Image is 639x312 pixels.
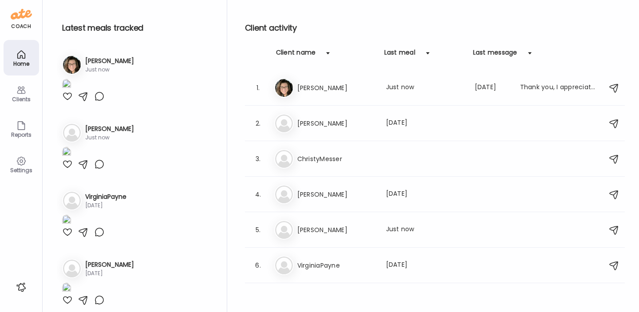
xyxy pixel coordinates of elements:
h3: VirginiaPayne [297,260,375,271]
img: bg-avatar-default.svg [63,192,81,209]
div: 4. [253,189,264,200]
div: coach [11,23,31,30]
div: Just now [386,225,464,235]
h3: [PERSON_NAME] [85,56,134,66]
img: bg-avatar-default.svg [63,124,81,142]
img: bg-avatar-default.svg [275,221,293,239]
div: [DATE] [386,118,464,129]
div: Just now [85,134,134,142]
h3: [PERSON_NAME] [297,225,375,235]
div: [DATE] [85,201,126,209]
div: [DATE] [85,269,134,277]
h3: [PERSON_NAME] [85,260,134,269]
div: Last meal [384,48,415,62]
img: bg-avatar-default.svg [63,260,81,277]
img: images%2FOEo1pt2Awdddw3GMlk10IIzCNdK2%2Fh2N7Pqr1vpRazGeJlXEs%2FmU4b9e5gfLY0v6KK0aQN_1080 [62,79,71,91]
div: 1. [253,83,264,93]
div: 2. [253,118,264,129]
img: bg-avatar-default.svg [275,186,293,203]
h3: VirginiaPayne [85,192,126,201]
div: [DATE] [386,189,464,200]
div: Reports [5,132,37,138]
img: bg-avatar-default.svg [275,257,293,274]
div: Last message [473,48,517,62]
div: Just now [386,83,464,93]
div: 3. [253,154,264,164]
div: Thank you, I appreciate your input. [520,83,598,93]
img: bg-avatar-default.svg [275,115,293,132]
div: Settings [5,167,37,173]
h2: Client activity [245,21,625,35]
h3: ChristyMesser [297,154,375,164]
div: [DATE] [475,83,509,93]
div: Home [5,61,37,67]
h3: [PERSON_NAME] [297,118,375,129]
img: images%2FNUTMcWQApjccYHPmn3cpE7sLAGe2%2FTVHHKN3QxknazTRexK01%2FKlZR3H0ULbSoLOzxV2Bt_1080 [62,283,71,295]
h3: [PERSON_NAME] [297,83,375,93]
img: bg-avatar-default.svg [275,150,293,168]
img: avatars%2FOEo1pt2Awdddw3GMlk10IIzCNdK2 [275,79,293,97]
div: 5. [253,225,264,235]
div: [DATE] [386,260,464,271]
img: images%2FtU2rIQT1vshHhzrP1xmfXRrpN1B3%2F2a8LqrGBFgI4mV9kMlEj%2FPHfOpZexvBNamRAfy8Y0_1080 [62,147,71,159]
div: Clients [5,96,37,102]
h3: [PERSON_NAME] [85,124,134,134]
h2: Latest meals tracked [62,21,213,35]
div: 6. [253,260,264,271]
img: avatars%2FOEo1pt2Awdddw3GMlk10IIzCNdK2 [63,56,81,74]
div: Client name [276,48,316,62]
img: images%2FtwwEZewh8KdZExLleC1STZLIVy23%2FxG1suqA30ZuTTSdA1L3J%2FyAEf0wVXSx3Wo3BjpUsA_1080 [62,215,71,227]
div: Just now [85,66,134,74]
h3: [PERSON_NAME] [297,189,375,200]
img: ate [11,7,32,21]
